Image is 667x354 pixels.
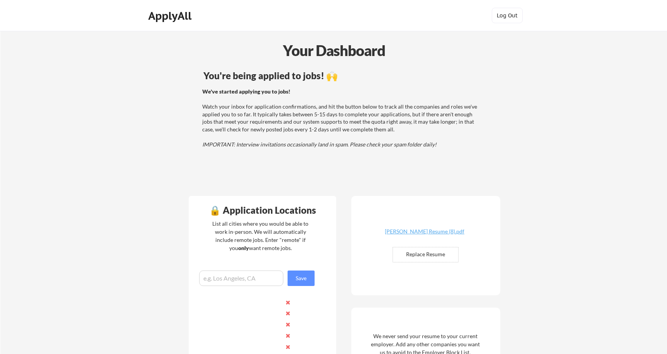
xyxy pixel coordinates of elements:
[238,245,249,251] strong: only
[288,271,315,286] button: Save
[207,220,313,252] div: List all cities where you would be able to work in-person. We will automatically include remote j...
[492,8,523,23] button: Log Out
[191,206,334,215] div: 🔒 Application Locations
[202,88,290,95] strong: We've started applying you to jobs!
[203,71,482,80] div: You're being applied to jobs! 🙌
[379,229,471,241] a: [PERSON_NAME] Resume (8).pdf
[379,229,471,234] div: [PERSON_NAME] Resume (8).pdf
[148,9,194,22] div: ApplyAll
[199,271,283,286] input: e.g. Los Angeles, CA
[202,141,437,148] em: IMPORTANT: Interview invitations occasionally land in spam. Please check your spam folder daily!
[202,88,481,148] div: Watch your inbox for application confirmations, and hit the button below to track all the compani...
[1,39,667,61] div: Your Dashboard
